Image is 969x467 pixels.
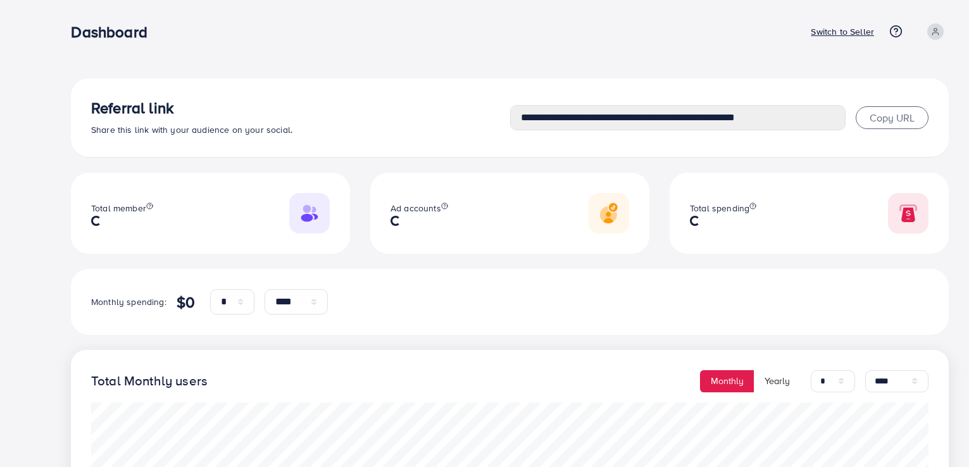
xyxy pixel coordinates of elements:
[690,202,749,215] span: Total spending
[754,370,801,392] button: Yearly
[71,23,157,41] h3: Dashboard
[700,370,754,392] button: Monthly
[289,193,330,233] img: Responsive image
[391,202,441,215] span: Ad accounts
[888,193,928,233] img: Responsive image
[177,293,195,311] h4: $0
[91,373,208,389] h4: Total Monthly users
[91,123,292,136] span: Share this link with your audience on your social.
[91,294,166,309] p: Monthly spending:
[811,24,874,39] p: Switch to Seller
[589,193,629,233] img: Responsive image
[91,202,146,215] span: Total member
[91,99,510,117] h3: Referral link
[870,111,915,125] span: Copy URL
[856,106,928,129] button: Copy URL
